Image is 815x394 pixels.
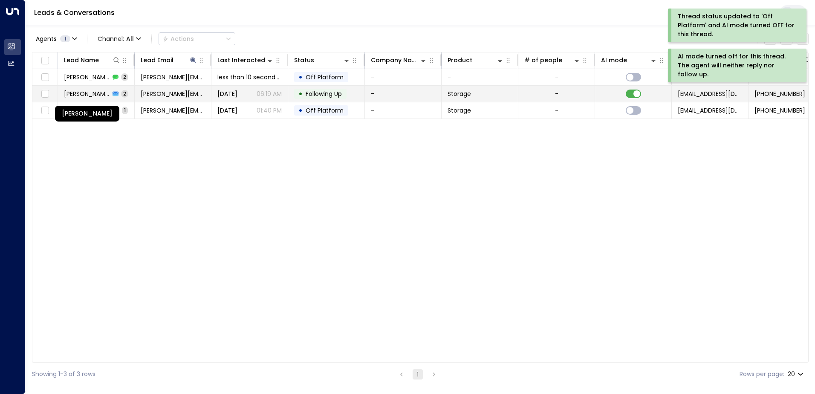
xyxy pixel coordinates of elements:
[442,69,518,85] td: -
[740,370,784,379] label: Rows per page:
[754,90,805,98] span: +447825262921
[64,55,99,65] div: Lead Name
[217,55,274,65] div: Last Interacted
[141,106,205,115] span: jennifer.mcenhill@gmail.com
[36,36,57,42] span: Agents
[294,55,314,65] div: Status
[126,35,134,42] span: All
[64,55,121,65] div: Lead Name
[32,33,80,45] button: Agents1
[294,55,351,65] div: Status
[217,90,237,98] span: Aug 13, 2025
[371,55,428,65] div: Company Name
[257,106,282,115] p: 01:40 PM
[365,69,442,85] td: -
[257,90,282,98] p: 06:19 AM
[162,35,194,43] div: Actions
[448,106,471,115] span: Storage
[365,86,442,102] td: -
[371,55,419,65] div: Company Name
[298,70,303,84] div: •
[159,32,235,45] div: Button group with a nested menu
[448,90,471,98] span: Storage
[55,106,119,122] div: [PERSON_NAME]
[94,33,145,45] span: Channel:
[40,72,50,83] span: Toggle select row
[448,55,472,65] div: Product
[754,106,805,115] span: +447825262921
[217,73,282,81] span: less than 10 seconds ago
[141,55,197,65] div: Lead Email
[217,55,265,65] div: Last Interacted
[306,106,344,115] span: Off Platform
[306,73,344,81] span: Off Platform
[448,55,504,65] div: Product
[32,370,95,379] div: Showing 1-3 of 3 rows
[34,8,115,17] a: Leads & Conversations
[524,55,562,65] div: # of people
[40,55,50,66] span: Toggle select all
[678,12,795,39] div: Thread status updated to 'Off Platform' and AI mode turned OFF for this thread.
[678,52,795,79] div: AI mode turned off for this thread. The agent will neither reply nor follow up.
[365,102,442,119] td: -
[141,73,205,81] span: jennifer.mcenhill@gmail.com
[217,106,237,115] span: Aug 06, 2025
[141,55,173,65] div: Lead Email
[64,73,110,81] span: Jennifer McEnhill
[121,90,128,97] span: 2
[678,106,742,115] span: leads@space-station.co.uk
[601,55,627,65] div: AI mode
[524,55,581,65] div: # of people
[40,89,50,99] span: Toggle select row
[64,90,110,98] span: Jennifer McEnhill
[555,73,558,81] div: -
[601,55,658,65] div: AI mode
[555,106,558,115] div: -
[121,73,128,81] span: 2
[40,105,50,116] span: Toggle select row
[122,107,128,114] span: 1
[413,369,423,380] button: page 1
[298,87,303,101] div: •
[788,368,805,380] div: 20
[60,35,70,42] span: 1
[678,90,742,98] span: leads@space-station.co.uk
[94,33,145,45] button: Channel:All
[555,90,558,98] div: -
[298,103,303,118] div: •
[306,90,342,98] span: Following Up
[159,32,235,45] button: Actions
[396,369,439,380] nav: pagination navigation
[141,90,205,98] span: jennifer.mcenhill@gmail.com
